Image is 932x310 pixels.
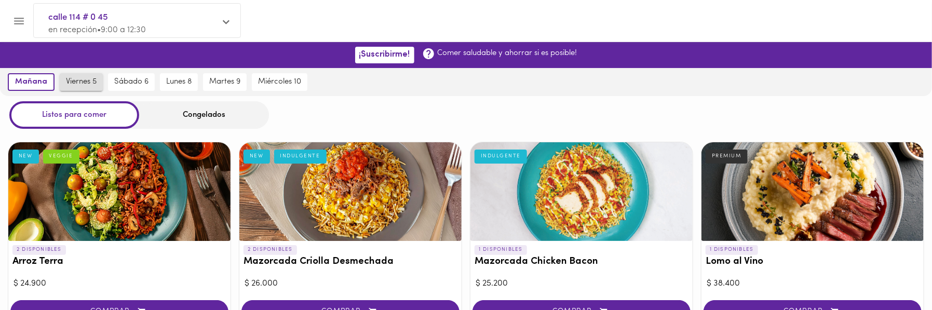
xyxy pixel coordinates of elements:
[6,8,32,34] button: Menu
[9,101,139,129] div: Listos para comer
[166,77,192,87] span: lunes 8
[43,150,79,163] div: VEGGIE
[475,257,688,267] h3: Mazorcada Chicken Bacon
[706,245,758,254] p: 1 DISPONIBLES
[12,150,39,163] div: NEW
[258,77,301,87] span: miércoles 10
[244,245,297,254] p: 2 DISPONIBLES
[701,142,924,241] div: Lomo al Vino
[139,101,269,129] div: Congelados
[48,26,146,34] span: en recepción • 9:00 a 12:30
[13,278,225,290] div: $ 24.900
[60,73,103,91] button: viernes 5
[245,278,456,290] div: $ 26.000
[108,73,155,91] button: sábado 6
[239,142,462,241] div: Mazorcada Criolla Desmechada
[476,278,687,290] div: $ 25.200
[160,73,198,91] button: lunes 8
[12,257,226,267] h3: Arroz Terra
[209,77,240,87] span: martes 9
[8,142,231,241] div: Arroz Terra
[252,73,307,91] button: miércoles 10
[706,257,920,267] h3: Lomo al Vino
[470,142,693,241] div: Mazorcada Chicken Bacon
[203,73,247,91] button: martes 9
[15,77,47,87] span: mañana
[274,150,327,163] div: INDULGENTE
[66,77,97,87] span: viernes 5
[359,50,410,60] span: ¡Suscribirme!
[706,150,748,163] div: PREMIUM
[355,47,414,63] button: ¡Suscribirme!
[475,150,527,163] div: INDULGENTE
[48,11,215,24] span: calle 114 # 0 45
[438,48,577,59] p: Comer saludable y ahorrar si es posible!
[872,250,922,300] iframe: Messagebird Livechat Widget
[707,278,919,290] div: $ 38.400
[114,77,148,87] span: sábado 6
[8,73,55,91] button: mañana
[12,245,66,254] p: 2 DISPONIBLES
[475,245,527,254] p: 1 DISPONIBLES
[244,257,457,267] h3: Mazorcada Criolla Desmechada
[244,150,270,163] div: NEW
